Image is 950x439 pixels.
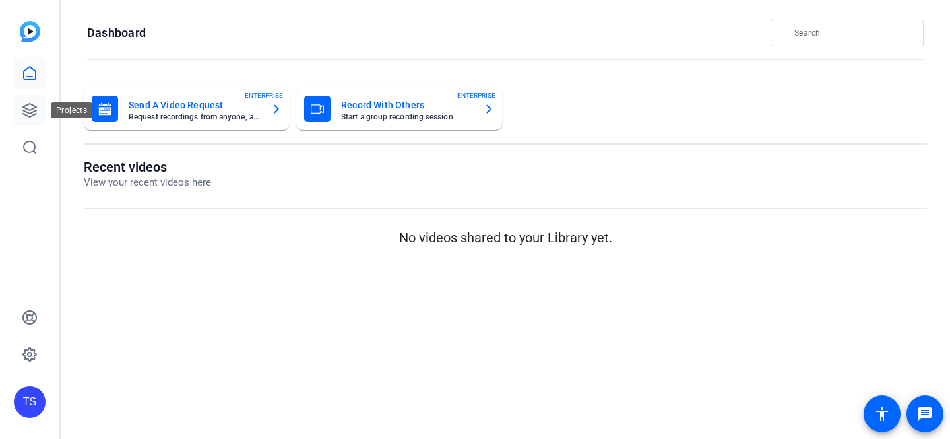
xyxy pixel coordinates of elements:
[874,406,890,422] mat-icon: accessibility
[794,25,913,41] input: Search
[87,25,146,41] h1: Dashboard
[341,97,473,113] mat-card-title: Record With Others
[84,88,290,130] button: Send A Video RequestRequest recordings from anyone, anywhereENTERPRISE
[20,21,40,42] img: blue-gradient.svg
[14,386,46,418] div: TS
[917,406,933,422] mat-icon: message
[245,90,283,100] span: ENTERPRISE
[84,175,211,190] p: View your recent videos here
[51,102,92,118] div: Projects
[84,228,927,248] p: No videos shared to your Library yet.
[129,113,261,121] mat-card-subtitle: Request recordings from anyone, anywhere
[457,90,495,100] span: ENTERPRISE
[84,159,211,175] h1: Recent videos
[296,88,502,130] button: Record With OthersStart a group recording sessionENTERPRISE
[341,113,473,121] mat-card-subtitle: Start a group recording session
[129,97,261,113] mat-card-title: Send A Video Request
